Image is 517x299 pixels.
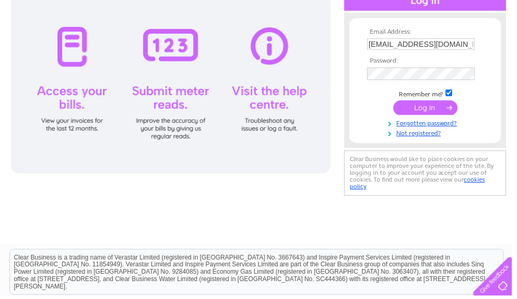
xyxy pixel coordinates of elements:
[18,27,72,59] img: logo.png
[397,102,462,116] input: Submit
[368,89,491,99] td: Remember me?
[369,45,389,53] a: Water
[348,152,511,198] div: Clear Business would like to place cookies on your computer to improve your experience of the sit...
[425,45,457,53] a: Telecoms
[318,5,391,18] a: 0333 014 3131
[396,45,419,53] a: Energy
[368,29,491,36] th: Email Address:
[485,45,511,53] a: Contact
[10,6,509,51] div: Clear Business is a trading name of Verastar Limited (registered in [GEOGRAPHIC_DATA] No. 3667643...
[371,119,491,129] a: Forgotten password?
[368,58,491,66] th: Password:
[463,45,478,53] a: Blog
[371,129,491,139] a: Not registered?
[353,178,490,192] a: cookies policy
